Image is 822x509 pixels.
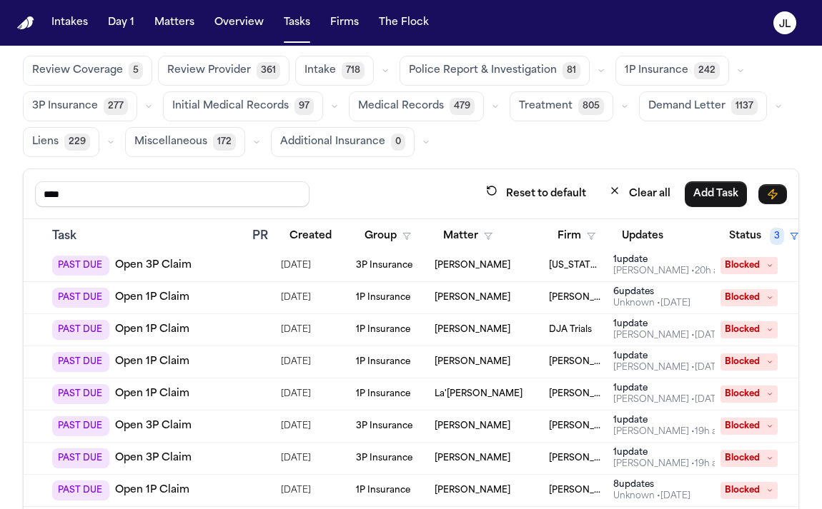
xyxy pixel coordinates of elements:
[615,56,729,86] button: 1P Insurance242
[325,10,365,36] button: Firms
[32,64,123,78] span: Review Coverage
[304,64,336,78] span: Intake
[129,62,143,79] span: 5
[563,62,580,79] span: 81
[17,16,34,30] a: Home
[391,133,405,151] span: 0
[257,62,280,79] span: 361
[578,98,604,115] span: 805
[104,98,128,115] span: 277
[758,184,787,204] button: Immediate Task
[278,10,316,36] button: Tasks
[721,418,778,435] span: Blocked
[17,16,34,30] img: Finch Logo
[356,485,410,496] span: 1P Insurance
[158,56,289,86] button: Review Provider361
[510,91,613,121] button: Treatment805
[115,483,189,498] a: Open 1P Claim
[731,98,758,115] span: 1137
[167,64,251,78] span: Review Provider
[721,353,778,371] span: Blocked
[721,289,778,306] span: Blocked
[46,10,94,36] button: Intakes
[721,450,778,467] span: Blocked
[102,10,140,36] button: Day 1
[294,98,314,115] span: 97
[23,56,152,86] button: Review Coverage5
[613,479,690,490] div: 8 update s
[358,99,444,114] span: Medical Records
[435,485,510,496] span: Bryan Bristo
[271,127,415,157] button: Additional Insurance0
[477,181,595,207] button: Reset to default
[125,127,245,157] button: Miscellaneous172
[172,99,289,114] span: Initial Medical Records
[549,485,602,496] span: Ruy Mireles Law Firm
[613,490,690,502] div: Last updated by System at 8/14/2025, 11:46:43 AM
[23,91,137,121] button: 3P Insurance277
[163,91,323,121] button: Initial Medical Records97
[639,91,767,121] button: Demand Letter1137
[600,181,679,207] button: Clear all
[373,10,435,36] button: The Flock
[685,181,747,207] button: Add Task
[721,321,778,338] span: Blocked
[721,482,778,499] span: Blocked
[519,99,573,114] span: Treatment
[648,99,726,114] span: Demand Letter
[134,135,207,149] span: Miscellaneous
[721,257,778,274] span: Blocked
[32,135,59,149] span: Liens
[281,480,311,500] span: 8/13/2025, 12:40:30 PM
[342,62,365,79] span: 718
[295,56,374,86] button: Intake718
[52,480,109,500] span: PAST DUE
[721,385,778,403] span: Blocked
[32,99,98,114] span: 3P Insurance
[213,133,236,151] span: 172
[349,91,484,121] button: Medical Records479
[721,223,807,249] button: Status3
[450,98,475,115] span: 479
[400,56,590,86] button: Police Report & Investigation81
[409,64,557,78] span: Police Report & Investigation
[23,127,99,157] button: Liens229
[280,135,385,149] span: Additional Insurance
[149,10,200,36] button: Matters
[625,64,688,78] span: 1P Insurance
[694,62,720,79] span: 242
[209,10,269,36] button: Overview
[64,133,90,151] span: 229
